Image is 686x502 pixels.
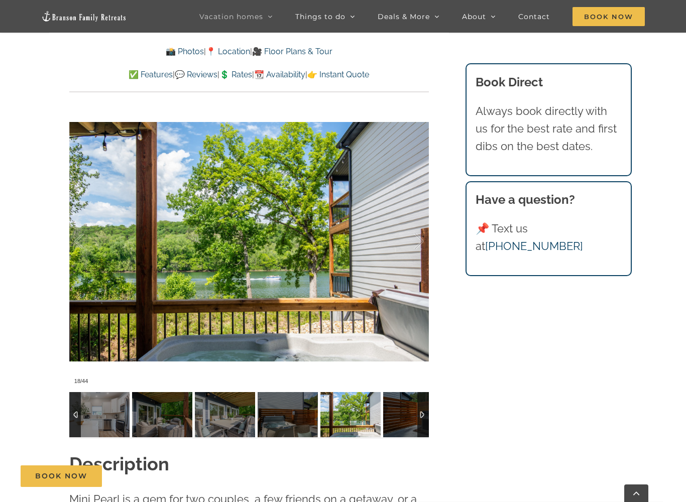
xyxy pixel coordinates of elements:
[462,13,486,20] span: About
[295,13,346,20] span: Things to do
[132,392,192,437] img: Blue-Pearl-vacation-home-rental-Lake-Taneycomo-2150-scaled.jpg-nggid041591-ngg0dyn-120x90-00f0w01...
[476,220,622,255] p: 📌 Text us at
[21,465,102,487] a: Book Now
[485,239,583,253] a: [PHONE_NUMBER]
[69,68,429,81] p: | | | |
[378,13,430,20] span: Deals & More
[199,13,263,20] span: Vacation homes
[476,102,622,156] p: Always book directly with us for the best rate and first dibs on the best dates.
[175,70,217,79] a: 💬 Reviews
[307,70,369,79] a: 👉 Instant Quote
[69,45,429,58] p: | |
[320,392,381,437] img: Blue-Pearl-vacation-home-rental-Lake-Taneycomo-2185-scaled.jpg-nggid041587-ngg0dyn-120x90-00f0w01...
[254,70,305,79] a: 📆 Availability
[252,47,332,56] a: 🎥 Floor Plans & Tour
[69,453,169,474] strong: Description
[69,392,130,437] img: Blue-Pearl-vacation-home-rental-Lake-Taneycomo-2081-scaled.jpg-nggid041592-ngg0dyn-120x90-00f0w01...
[206,47,250,56] a: 📍 Location
[195,392,255,437] img: Blue-Pearl-vacation-home-rental-Lake-Taneycomo-2151-scaled.jpg-nggid041590-ngg0dyn-120x90-00f0w01...
[166,47,204,56] a: 📸 Photos
[258,392,318,437] img: Blue-Pearl-vacation-home-rental-Lake-Taneycomo-2159-scaled.jpg-nggid041588-ngg0dyn-120x90-00f0w01...
[573,7,645,26] span: Book Now
[518,13,550,20] span: Contact
[383,392,443,437] img: Blue-Pearl-vacation-home-rental-Lake-Taneycomo-2157-scaled.jpg-nggid041586-ngg0dyn-120x90-00f0w01...
[219,70,252,79] a: 💲 Rates
[129,70,173,79] a: ✅ Features
[476,73,622,91] h3: Book Direct
[476,191,622,209] h3: Have a question?
[35,472,87,480] span: Book Now
[41,11,127,22] img: Branson Family Retreats Logo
